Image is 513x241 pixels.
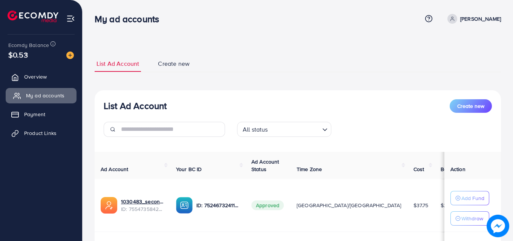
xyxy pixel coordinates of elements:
img: ic-ba-acc.ded83a64.svg [176,197,193,214]
a: [PERSON_NAME] [444,14,501,24]
h3: My ad accounts [95,14,165,24]
a: My ad accounts [6,88,77,103]
span: Payment [24,111,45,118]
span: Create new [457,102,484,110]
a: Payment [6,107,77,122]
span: Create new [158,59,190,68]
span: Overview [24,73,47,80]
input: Search for option [270,123,319,135]
img: ic-ads-acc.e4c84228.svg [101,197,117,214]
img: logo [8,11,58,22]
span: Time Zone [297,165,322,173]
img: image [487,215,509,237]
span: [GEOGRAPHIC_DATA]/[GEOGRAPHIC_DATA] [297,202,401,209]
a: 1030483_second ad account_1758974072967 [121,198,164,205]
h3: List Ad Account [104,100,167,111]
span: Action [450,165,466,173]
span: Product Links [24,129,57,137]
button: Create new [450,99,492,113]
img: image [66,52,74,59]
p: Withdraw [461,214,483,223]
a: Overview [6,69,77,84]
span: List Ad Account [96,59,139,68]
p: ID: 7524673241131335681 [196,201,239,210]
div: Search for option [237,122,331,137]
p: Add Fund [461,194,484,203]
span: Ecomdy Balance [8,41,49,49]
button: Add Fund [450,191,489,205]
span: Your BC ID [176,165,202,173]
span: My ad accounts [26,92,64,99]
div: <span class='underline'>1030483_second ad account_1758974072967</span></br>7554735842162393106 [121,198,164,213]
a: Product Links [6,126,77,141]
img: menu [66,14,75,23]
span: $0.53 [8,49,28,60]
p: [PERSON_NAME] [460,14,501,23]
span: Ad Account [101,165,129,173]
span: Cost [413,165,424,173]
span: $37.75 [413,202,429,209]
span: All status [241,124,270,135]
span: ID: 7554735842162393106 [121,205,164,213]
span: Approved [251,200,284,210]
span: Ad Account Status [251,158,279,173]
button: Withdraw [450,211,489,226]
